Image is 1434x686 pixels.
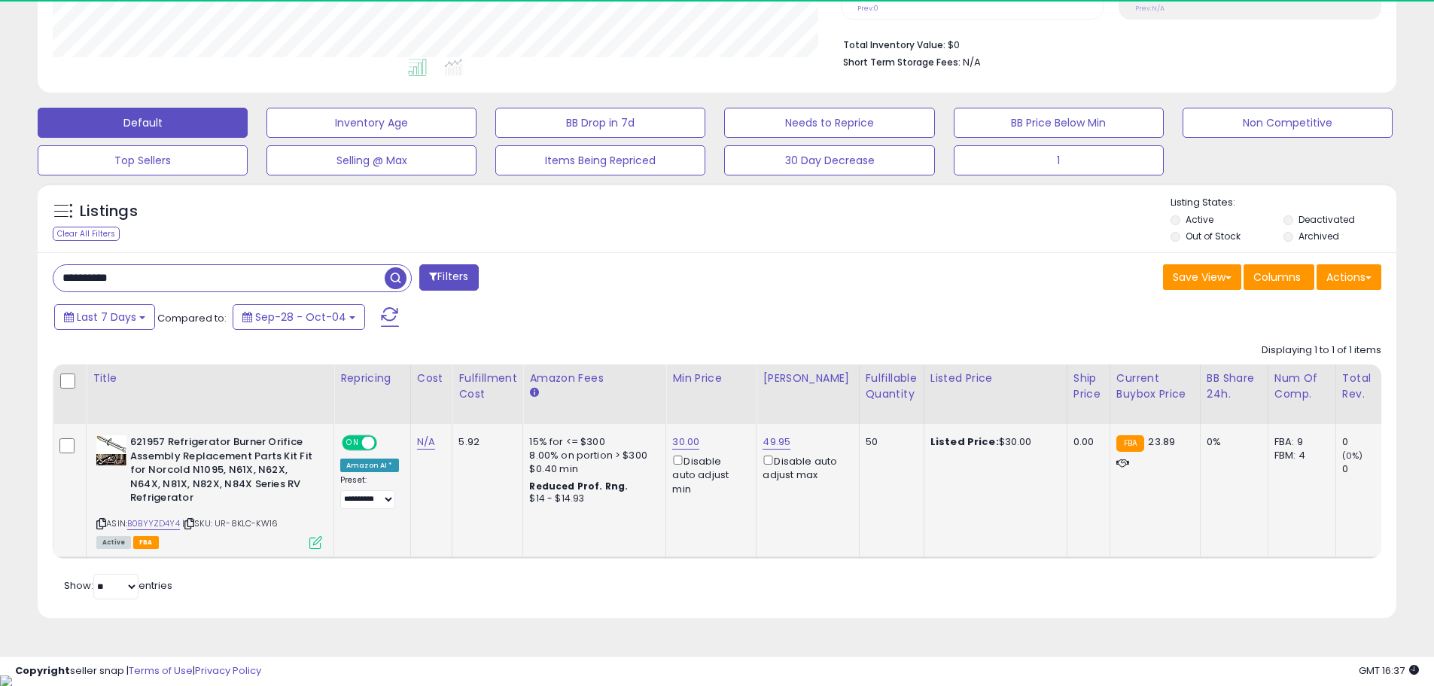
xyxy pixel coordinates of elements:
label: Active [1186,213,1213,226]
div: Total Rev. [1342,370,1397,402]
a: Privacy Policy [195,663,261,678]
b: Reduced Prof. Rng. [529,480,628,492]
label: Archived [1299,230,1339,242]
span: ON [343,437,362,450]
label: Deactivated [1299,213,1355,226]
div: 0% [1207,435,1256,449]
div: Disable auto adjust min [672,453,744,496]
div: Fulfillable Quantity [866,370,918,402]
button: Sep-28 - Oct-04 [233,304,365,330]
div: Clear All Filters [53,227,120,241]
div: Cost [417,370,446,386]
button: 1 [954,145,1164,175]
div: Amazon Fees [529,370,659,386]
b: 621957 Refrigerator Burner Orifice Assembly Replacement Parts Kit Fit for Norcold N1095, N61X, N6... [130,435,313,509]
div: Min Price [672,370,750,386]
span: All listings currently available for purchase on Amazon [96,536,131,549]
div: Ship Price [1073,370,1104,402]
small: (0%) [1342,450,1363,462]
div: ASIN: [96,435,322,547]
div: Fulfillment Cost [458,370,516,402]
a: B0BYYZD4Y4 [127,517,180,530]
div: 0.00 [1073,435,1098,449]
div: 5.92 [458,435,511,449]
div: Title [93,370,327,386]
div: FBA: 9 [1274,435,1324,449]
span: Show: entries [64,578,172,593]
a: 30.00 [672,434,699,450]
span: 23.89 [1148,434,1175,449]
b: Short Term Storage Fees: [843,56,961,69]
span: Compared to: [157,311,227,325]
button: Last 7 Days [54,304,155,330]
span: Sep-28 - Oct-04 [255,309,346,325]
button: Non Competitive [1183,108,1393,138]
div: Preset: [340,475,399,509]
div: Repricing [340,370,404,386]
label: Out of Stock [1186,230,1241,242]
div: FBM: 4 [1274,449,1324,462]
div: Displaying 1 to 1 of 1 items [1262,343,1381,358]
small: Amazon Fees. [529,386,538,400]
span: 2025-10-12 16:37 GMT [1359,663,1419,678]
li: $0 [843,35,1370,53]
div: seller snap | | [15,664,261,678]
button: Actions [1317,264,1381,290]
button: Save View [1163,264,1241,290]
div: $14 - $14.93 [529,492,654,505]
button: Top Sellers [38,145,248,175]
b: Total Inventory Value: [843,38,945,51]
button: Columns [1244,264,1314,290]
button: 30 Day Decrease [724,145,934,175]
div: 50 [866,435,912,449]
span: N/A [963,55,981,69]
div: Listed Price [930,370,1061,386]
div: 0 [1342,462,1403,476]
button: BB Drop in 7d [495,108,705,138]
button: BB Price Below Min [954,108,1164,138]
img: 41nyWw0on9L._SL40_.jpg [96,435,126,465]
p: Listing States: [1171,196,1396,210]
small: Prev: 0 [857,4,878,13]
div: 8.00% on portion > $300 [529,449,654,462]
a: N/A [417,434,435,450]
span: Last 7 Days [77,309,136,325]
a: 49.95 [763,434,790,450]
span: Columns [1253,270,1301,285]
div: BB Share 24h. [1207,370,1262,402]
div: Disable auto adjust max [763,453,847,482]
small: FBA [1116,435,1144,452]
div: Num of Comp. [1274,370,1329,402]
a: Terms of Use [129,663,193,678]
small: Prev: N/A [1135,4,1165,13]
b: Listed Price: [930,434,999,449]
button: Filters [419,264,478,291]
div: [PERSON_NAME] [763,370,852,386]
div: 0 [1342,435,1403,449]
div: Current Buybox Price [1116,370,1194,402]
h5: Listings [80,201,138,222]
div: 15% for <= $300 [529,435,654,449]
button: Needs to Reprice [724,108,934,138]
button: Default [38,108,248,138]
div: $0.40 min [529,462,654,476]
div: Amazon AI * [340,459,399,472]
span: | SKU: UR-8KLC-KW16 [182,517,278,529]
button: Selling @ Max [266,145,476,175]
button: Inventory Age [266,108,476,138]
strong: Copyright [15,663,70,678]
div: $30.00 [930,435,1055,449]
button: Items Being Repriced [495,145,705,175]
span: OFF [375,437,399,450]
span: FBA [133,536,159,549]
